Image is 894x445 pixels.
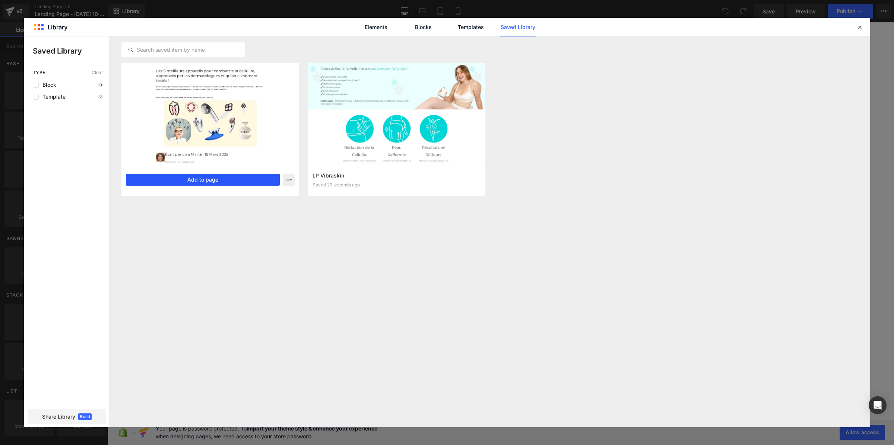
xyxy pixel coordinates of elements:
[500,18,536,36] a: Saved Library
[360,166,427,181] a: Explore Template
[313,182,481,188] div: Saved 29 seconds ago
[98,95,103,99] p: 2
[313,172,481,179] h3: LP Vibraskin
[182,75,605,84] p: Start building your page
[33,45,109,57] p: Saved Library
[78,413,92,420] span: Build
[33,70,45,75] span: Type
[98,83,103,87] p: 0
[358,18,394,36] a: Elements
[182,187,605,192] p: or Drag & Drop elements from left sidebar
[406,18,441,36] a: Blocks
[869,396,887,414] div: Open Intercom Messenger
[453,18,488,36] a: Templates
[126,174,280,186] button: Add to page
[39,94,66,100] span: Template
[122,45,244,54] input: Search saved item by name
[39,82,56,88] span: Block
[92,70,103,75] span: Clear
[42,413,75,420] span: Share Library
